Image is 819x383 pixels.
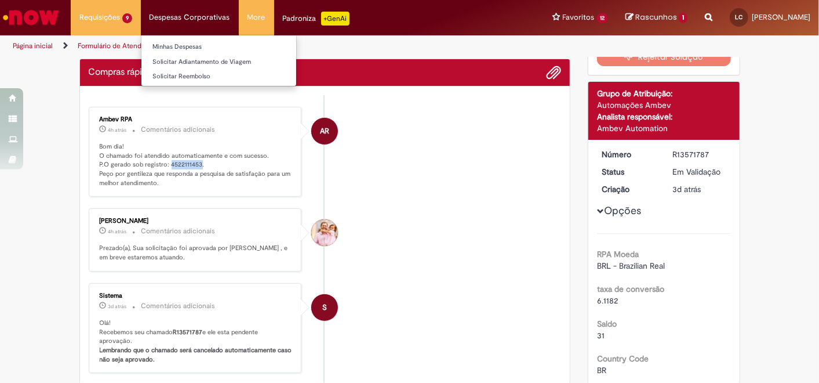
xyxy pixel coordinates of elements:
[597,330,605,341] span: 31
[100,142,293,188] p: Bom dia! O chamado foi atendido automaticamente e com sucesso. P.O gerado sob registro: 452211145...
[108,127,127,133] span: 4h atrás
[673,184,701,194] span: 3d atrás
[752,12,810,22] span: [PERSON_NAME]
[597,284,664,294] b: taxa de conversão
[311,118,338,144] div: Ambev RPA
[100,244,293,262] p: Prezado(a), Sua solicitação foi aprovada por [PERSON_NAME] , e em breve estaremos atuando.
[100,116,293,123] div: Ambev RPA
[597,353,649,364] b: Country Code
[141,41,296,53] a: Minhas Despesas
[141,301,216,311] small: Comentários adicionais
[141,56,296,68] a: Solicitar Adiantamento de Viagem
[736,13,743,21] span: LC
[89,67,209,78] h2: Compras rápidas (Speed Buy) Histórico de tíquete
[283,12,350,26] div: Padroniza
[13,41,53,50] a: Página inicial
[673,183,727,195] div: 26/09/2025 16:52:00
[597,99,731,111] div: Automações Ambev
[108,303,127,310] time: 26/09/2025 16:52:12
[673,166,727,178] div: Em Validação
[141,35,297,86] ul: Despesas Corporativas
[635,12,677,23] span: Rascunhos
[100,346,294,364] b: Lembrando que o chamado será cancelado automaticamente caso não seja aprovado.
[141,125,216,135] small: Comentários adicionais
[593,183,664,195] dt: Criação
[322,294,327,321] span: S
[673,149,727,160] div: R13571787
[597,48,731,66] button: Rejeitar Solução
[597,13,609,23] span: 12
[141,70,296,83] a: Solicitar Reembolso
[311,219,338,246] div: Fernando Henrique De Souza
[321,12,350,26] p: +GenAi
[597,111,731,122] div: Analista responsável:
[9,35,537,57] ul: Trilhas de página
[593,166,664,178] dt: Status
[546,65,561,80] button: Adicionar anexos
[108,228,127,235] span: 4h atrás
[597,122,731,134] div: Ambev Automation
[150,12,230,23] span: Despesas Corporativas
[108,228,127,235] time: 29/09/2025 08:57:57
[597,88,731,99] div: Grupo de Atribuição:
[679,13,687,23] span: 1
[625,12,687,23] a: Rascunhos
[100,292,293,299] div: Sistema
[108,127,127,133] time: 29/09/2025 09:25:16
[320,117,329,145] span: AR
[597,261,665,271] span: BRL - Brazilian Real
[597,319,617,329] b: Saldo
[593,149,664,160] dt: Número
[311,294,338,321] div: System
[1,6,61,29] img: ServiceNow
[597,365,606,375] span: BR
[100,319,293,364] p: Olá! Recebemos seu chamado e ele esta pendente aprovação.
[597,249,639,259] b: RPA Moeda
[108,303,127,310] span: 3d atrás
[563,12,595,23] span: Favoritos
[79,12,120,23] span: Requisições
[100,218,293,225] div: [PERSON_NAME]
[173,328,203,337] b: R13571787
[141,226,216,236] small: Comentários adicionais
[78,41,163,50] a: Formulário de Atendimento
[597,295,618,306] span: 6.1182
[122,13,132,23] span: 9
[247,12,265,23] span: More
